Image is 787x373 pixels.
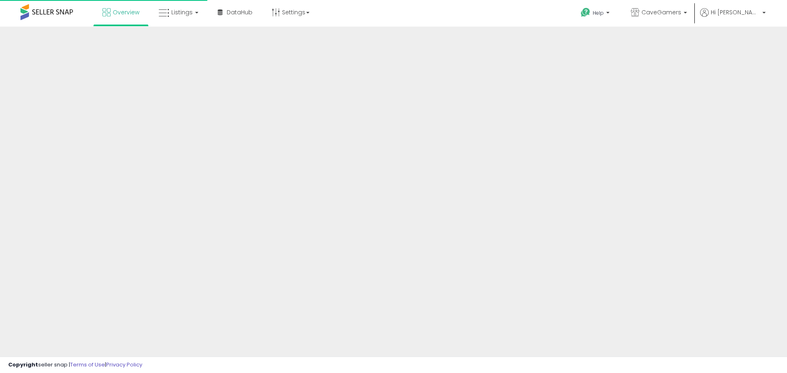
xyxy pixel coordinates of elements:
strong: Copyright [8,361,38,368]
div: seller snap | | [8,361,142,369]
span: Hi [PERSON_NAME] [711,8,760,16]
a: Terms of Use [70,361,105,368]
span: DataHub [227,8,252,16]
a: Privacy Policy [106,361,142,368]
span: CaveGamers [641,8,681,16]
span: Help [593,9,604,16]
span: Overview [113,8,139,16]
a: Help [574,1,618,27]
a: Hi [PERSON_NAME] [700,8,766,27]
span: Listings [171,8,193,16]
i: Get Help [580,7,591,18]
